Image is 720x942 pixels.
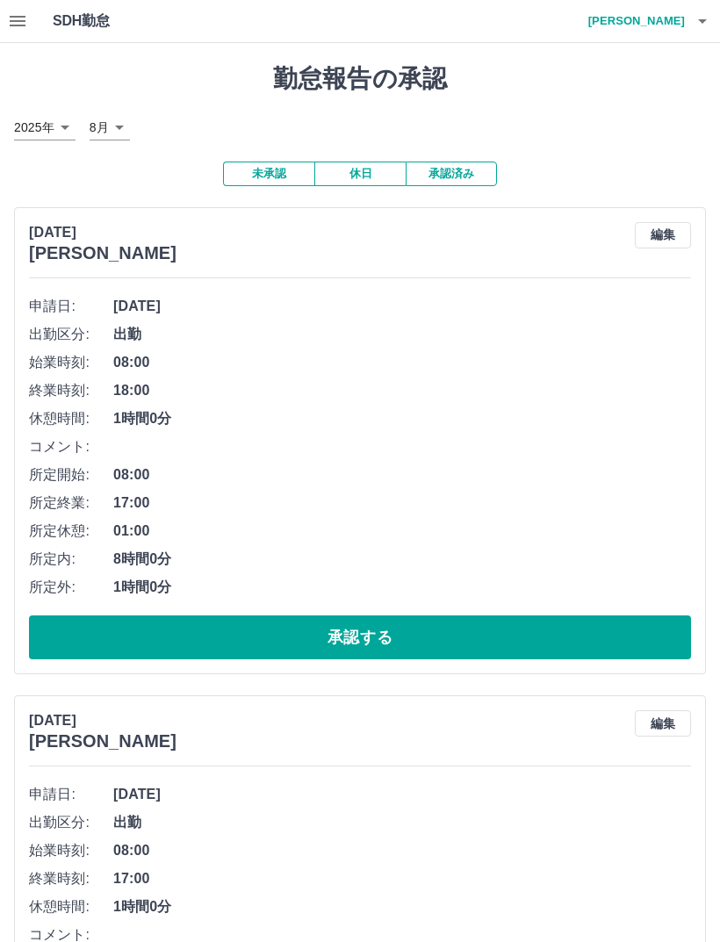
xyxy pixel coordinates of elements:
[113,324,691,345] span: 出勤
[29,710,176,731] p: [DATE]
[29,840,113,861] span: 始業時刻:
[113,577,691,598] span: 1時間0分
[29,243,176,263] h3: [PERSON_NAME]
[29,615,691,659] button: 承認する
[29,577,113,598] span: 所定外:
[29,549,113,570] span: 所定内:
[14,64,706,94] h1: 勤怠報告の承認
[635,222,691,248] button: 編集
[29,868,113,889] span: 終業時刻:
[29,812,113,833] span: 出勤区分:
[113,784,691,805] span: [DATE]
[14,115,76,140] div: 2025年
[29,784,113,805] span: 申請日:
[29,436,113,457] span: コメント:
[406,162,497,186] button: 承認済み
[113,380,691,401] span: 18:00
[29,521,113,542] span: 所定休憩:
[29,352,113,373] span: 始業時刻:
[113,408,691,429] span: 1時間0分
[90,115,130,140] div: 8月
[113,296,691,317] span: [DATE]
[113,896,691,917] span: 1時間0分
[29,380,113,401] span: 終業時刻:
[223,162,314,186] button: 未承認
[113,868,691,889] span: 17:00
[113,521,691,542] span: 01:00
[29,324,113,345] span: 出勤区分:
[29,464,113,485] span: 所定開始:
[29,222,176,243] p: [DATE]
[113,549,691,570] span: 8時間0分
[314,162,406,186] button: 休日
[635,710,691,737] button: 編集
[29,493,113,514] span: 所定終業:
[29,408,113,429] span: 休憩時間:
[113,840,691,861] span: 08:00
[29,896,113,917] span: 休憩時間:
[113,352,691,373] span: 08:00
[29,731,176,751] h3: [PERSON_NAME]
[113,493,691,514] span: 17:00
[113,812,691,833] span: 出勤
[29,296,113,317] span: 申請日:
[113,464,691,485] span: 08:00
